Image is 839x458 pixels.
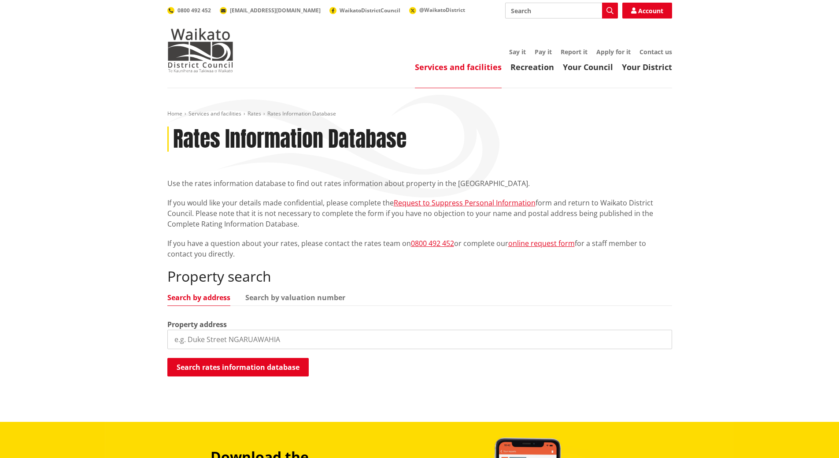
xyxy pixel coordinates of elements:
[340,7,400,14] span: WaikatoDistrictCouncil
[561,48,588,56] a: Report it
[394,198,536,208] a: Request to Suppress Personal Information
[415,62,502,72] a: Services and facilities
[167,294,230,301] a: Search by address
[622,62,672,72] a: Your District
[510,62,554,72] a: Recreation
[167,238,672,259] p: If you have a question about your rates, please contact the rates team on or complete our for a s...
[230,7,321,14] span: [EMAIL_ADDRESS][DOMAIN_NAME]
[596,48,631,56] a: Apply for it
[167,268,672,285] h2: Property search
[622,3,672,19] a: Account
[419,6,465,14] span: @WaikatoDistrict
[167,110,672,118] nav: breadcrumb
[329,7,400,14] a: WaikatoDistrictCouncil
[177,7,211,14] span: 0800 492 452
[173,127,407,152] h1: Rates Information Database
[167,197,672,229] p: If you would like your details made confidential, please complete the form and return to Waikato ...
[509,48,526,56] a: Say it
[167,7,211,14] a: 0800 492 452
[267,110,336,117] span: Rates Information Database
[167,178,672,189] p: Use the rates information database to find out rates information about property in the [GEOGRAPHI...
[167,110,182,117] a: Home
[409,6,465,14] a: @WaikatoDistrict
[188,110,241,117] a: Services and facilities
[508,238,575,248] a: online request form
[248,110,261,117] a: Rates
[245,294,345,301] a: Search by valuation number
[167,330,672,349] input: e.g. Duke Street NGARUAWAHIA
[639,48,672,56] a: Contact us
[167,28,233,72] img: Waikato District Council - Te Kaunihera aa Takiwaa o Waikato
[167,358,309,376] button: Search rates information database
[167,319,227,330] label: Property address
[411,238,454,248] a: 0800 492 452
[563,62,613,72] a: Your Council
[220,7,321,14] a: [EMAIL_ADDRESS][DOMAIN_NAME]
[535,48,552,56] a: Pay it
[505,3,618,19] input: Search input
